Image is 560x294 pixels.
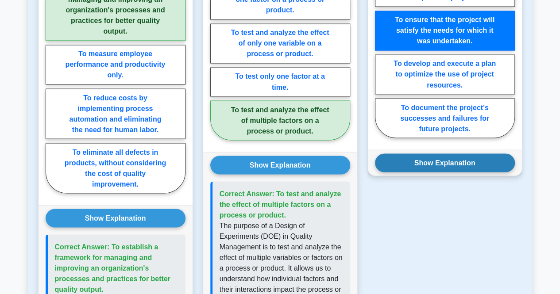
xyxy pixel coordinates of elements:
[210,23,350,63] label: To test and analyze the effect of only one variable on a process or product.
[375,153,515,172] button: Show Explanation
[210,67,350,96] label: To test only one factor at a time.
[220,190,341,218] span: Correct Answer: To test and analyze the effect of multiple factors on a process or product.
[375,98,515,138] label: To document the project's successes and failures for future projects.
[46,45,185,84] label: To measure employee performance and productivity only.
[46,88,185,139] label: To reduce costs by implementing process automation and eliminating the need for human labor.
[375,11,515,50] label: To ensure that the project will satisfy the needs for which it was undertaken.
[210,156,350,174] button: Show Explanation
[46,209,185,227] button: Show Explanation
[375,54,515,94] label: To develop and execute a plan to optimize the use of project resources.
[210,100,350,140] label: To test and analyze the effect of multiple factors on a process or product.
[55,243,170,293] span: Correct Answer: To establish a framework for managing and improving an organization's processes a...
[46,143,185,193] label: To eliminate all defects in products, without considering the cost of quality improvement.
